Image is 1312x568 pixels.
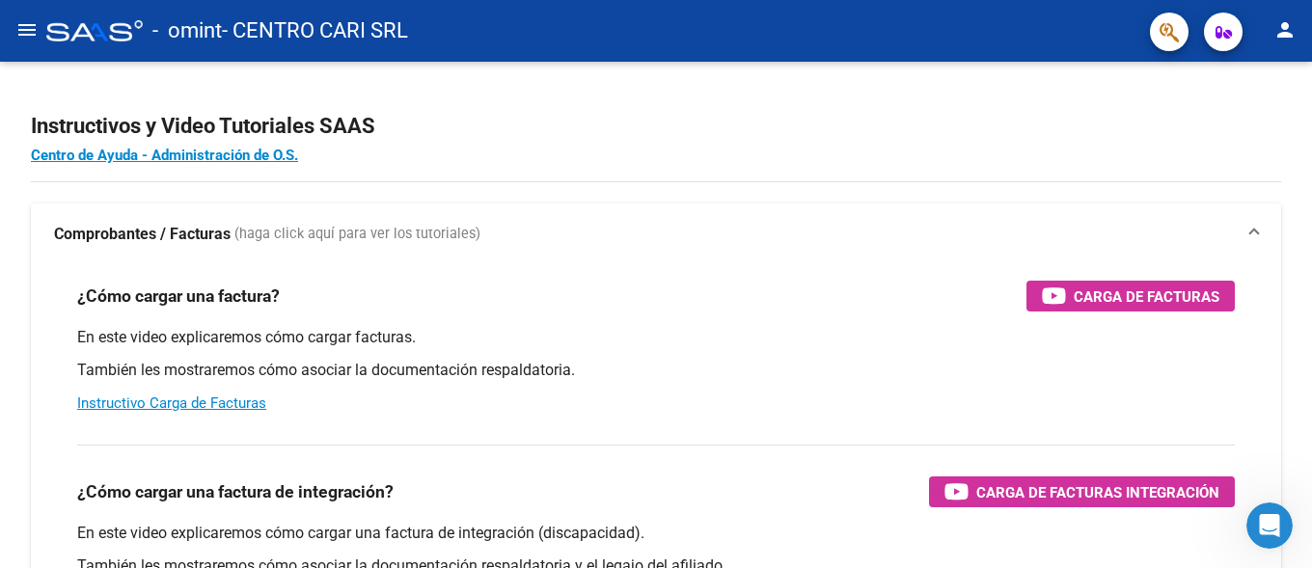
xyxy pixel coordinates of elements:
span: (haga click aquí para ver los tutoriales) [234,224,480,245]
span: Carga de Facturas [1074,284,1219,309]
span: - omint [152,10,222,52]
iframe: Intercom live chat [1246,502,1293,549]
h2: Instructivos y Video Tutoriales SAAS [31,108,1281,145]
span: - CENTRO CARI SRL [222,10,408,52]
a: Centro de Ayuda - Administración de O.S. [31,147,298,164]
a: Instructivo Carga de Facturas [77,394,266,412]
button: Carga de Facturas Integración [929,476,1235,507]
span: Carga de Facturas Integración [976,480,1219,504]
p: En este video explicaremos cómo cargar una factura de integración (discapacidad). [77,523,1235,544]
mat-icon: person [1273,18,1297,41]
p: También les mostraremos cómo asociar la documentación respaldatoria. [77,360,1235,381]
strong: Comprobantes / Facturas [54,224,231,245]
button: Carga de Facturas [1026,281,1235,311]
mat-icon: menu [15,18,39,41]
h3: ¿Cómo cargar una factura? [77,283,280,310]
p: En este video explicaremos cómo cargar facturas. [77,327,1235,348]
h3: ¿Cómo cargar una factura de integración? [77,478,394,505]
mat-expansion-panel-header: Comprobantes / Facturas (haga click aquí para ver los tutoriales) [31,203,1281,265]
